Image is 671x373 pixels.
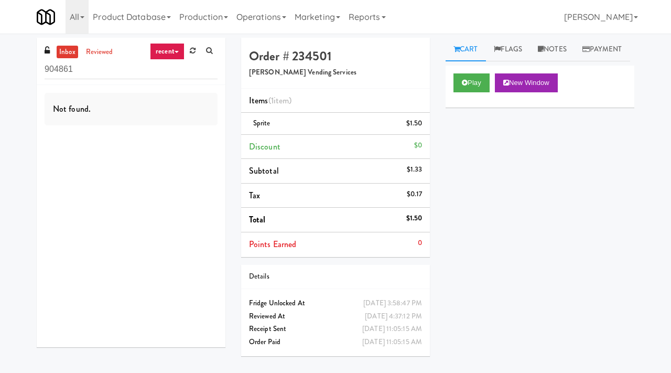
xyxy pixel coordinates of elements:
[406,117,423,130] div: $1.50
[45,60,218,79] input: Search vision orders
[575,38,630,61] a: Payment
[249,141,280,153] span: Discount
[530,38,575,61] a: Notes
[365,310,422,323] div: [DATE] 4:37:12 PM
[57,46,78,59] a: inbox
[407,188,423,201] div: $0.17
[249,310,422,323] div: Reviewed At
[268,94,292,106] span: (1 )
[495,73,558,92] button: New Window
[407,163,423,176] div: $1.33
[83,46,116,59] a: reviewed
[249,49,422,63] h4: Order # 234501
[446,38,486,61] a: Cart
[249,214,266,226] span: Total
[249,336,422,349] div: Order Paid
[37,8,55,26] img: Micromart
[249,94,291,106] span: Items
[414,139,422,152] div: $0
[418,237,422,250] div: 0
[362,336,422,349] div: [DATE] 11:05:15 AM
[53,103,91,115] span: Not found.
[406,212,423,225] div: $1.50
[249,270,422,283] div: Details
[274,94,289,106] ng-pluralize: item
[486,38,531,61] a: Flags
[253,118,270,128] span: Sprite
[249,238,296,250] span: Points Earned
[249,189,260,201] span: Tax
[453,73,490,92] button: Play
[249,323,422,336] div: Receipt Sent
[249,165,279,177] span: Subtotal
[363,297,422,310] div: [DATE] 3:58:47 PM
[249,297,422,310] div: Fridge Unlocked At
[249,69,422,77] h5: [PERSON_NAME] Vending Services
[362,323,422,336] div: [DATE] 11:05:15 AM
[150,43,185,60] a: recent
